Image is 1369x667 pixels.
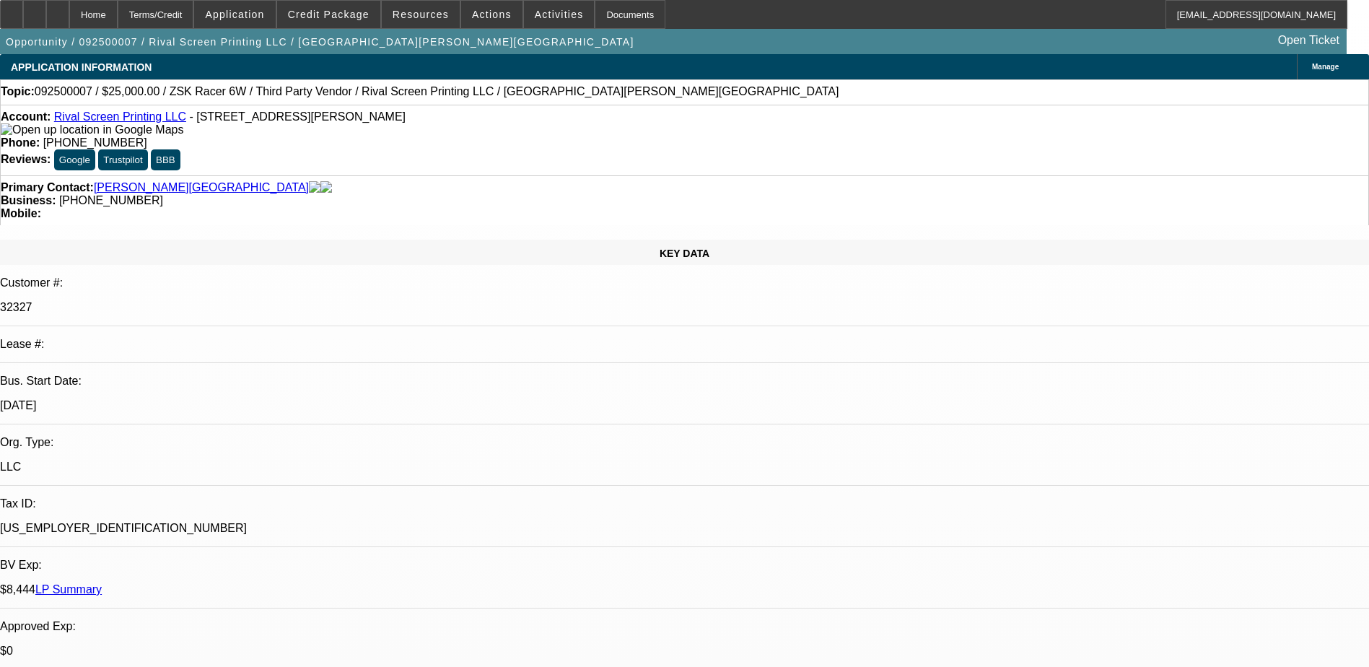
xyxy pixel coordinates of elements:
[535,9,584,20] span: Activities
[151,149,180,170] button: BBB
[393,9,449,20] span: Resources
[54,149,95,170] button: Google
[1,181,94,194] strong: Primary Contact:
[1,194,56,206] strong: Business:
[98,149,147,170] button: Trustpilot
[1,207,41,219] strong: Mobile:
[660,248,709,259] span: KEY DATA
[472,9,512,20] span: Actions
[309,181,320,194] img: facebook-icon.png
[1,153,51,165] strong: Reviews:
[1,123,183,136] a: View Google Maps
[277,1,380,28] button: Credit Package
[1,85,35,98] strong: Topic:
[94,181,309,194] a: [PERSON_NAME][GEOGRAPHIC_DATA]
[59,194,163,206] span: [PHONE_NUMBER]
[11,61,152,73] span: APPLICATION INFORMATION
[194,1,275,28] button: Application
[1312,63,1339,71] span: Manage
[43,136,147,149] span: [PHONE_NUMBER]
[1,110,51,123] strong: Account:
[1,123,183,136] img: Open up location in Google Maps
[524,1,595,28] button: Activities
[35,583,102,596] a: LP Summary
[35,85,839,98] span: 092500007 / $25,000.00 / ZSK Racer 6W / Third Party Vendor / Rival Screen Printing LLC / [GEOGRAP...
[6,36,634,48] span: Opportunity / 092500007 / Rival Screen Printing LLC / [GEOGRAPHIC_DATA][PERSON_NAME][GEOGRAPHIC_D...
[1,136,40,149] strong: Phone:
[320,181,332,194] img: linkedin-icon.png
[382,1,460,28] button: Resources
[1272,28,1345,53] a: Open Ticket
[189,110,406,123] span: - [STREET_ADDRESS][PERSON_NAME]
[461,1,522,28] button: Actions
[288,9,369,20] span: Credit Package
[205,9,264,20] span: Application
[54,110,186,123] a: Rival Screen Printing LLC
